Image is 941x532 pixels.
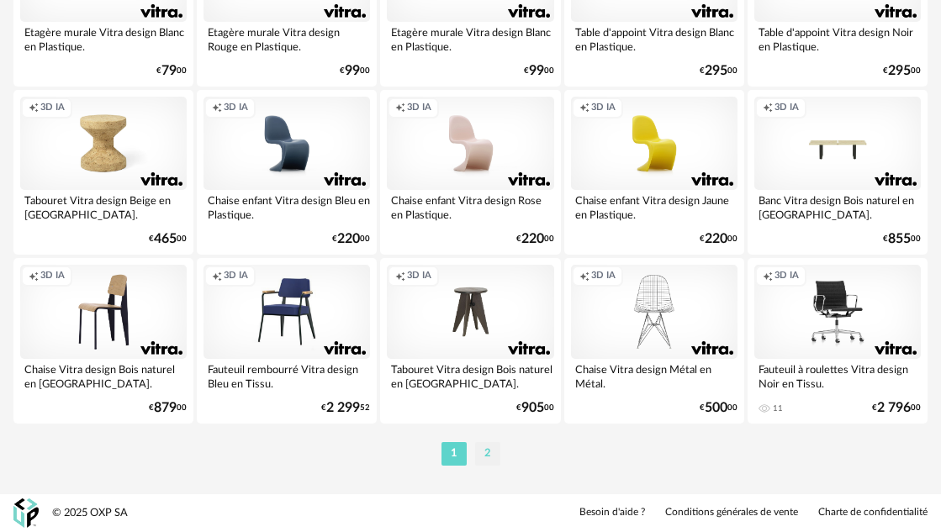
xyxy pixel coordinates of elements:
[380,258,560,423] a: Creation icon 3D IA Tabouret Vitra design Bois naturel en [GEOGRAPHIC_DATA]. €90500
[204,359,370,392] div: Fauteuil rembourré Vitra design Bleu en Tissu.
[224,270,248,282] span: 3D IA
[332,234,370,245] div: € 00
[395,270,405,282] span: Creation icon
[149,234,187,245] div: € 00
[29,102,39,114] span: Creation icon
[40,102,65,114] span: 3D IA
[888,234,911,245] span: 855
[579,506,645,519] a: Besoin d'aide ?
[40,270,65,282] span: 3D IA
[773,403,783,413] div: 11
[571,359,737,392] div: Chaise Vitra design Métal en Métal.
[29,270,39,282] span: Creation icon
[705,66,727,76] span: 295
[516,234,554,245] div: € 00
[700,66,737,76] div: € 00
[774,270,799,282] span: 3D IA
[818,506,928,519] a: Charte de confidentialité
[407,270,431,282] span: 3D IA
[345,66,360,76] span: 99
[883,234,921,245] div: € 00
[705,234,727,245] span: 220
[877,403,911,413] span: 2 796
[441,442,467,466] li: 1
[883,66,921,76] div: € 00
[204,190,370,224] div: Chaise enfant Vitra design Bleu en Plastique.
[872,403,921,413] div: € 00
[763,270,773,282] span: Creation icon
[13,498,39,528] img: OXP
[204,22,370,55] div: Etagère murale Vitra design Rouge en Plastique.
[665,506,798,519] a: Conditions générales de vente
[571,190,737,224] div: Chaise enfant Vitra design Jaune en Plastique.
[705,403,727,413] span: 500
[579,270,589,282] span: Creation icon
[387,190,553,224] div: Chaise enfant Vitra design Rose en Plastique.
[197,258,377,423] a: Creation icon 3D IA Fauteuil rembourré Vitra design Bleu en Tissu. €2 29952
[161,66,177,76] span: 79
[700,403,737,413] div: € 00
[700,234,737,245] div: € 00
[340,66,370,76] div: € 00
[380,90,560,255] a: Creation icon 3D IA Chaise enfant Vitra design Rose en Plastique. €22000
[407,102,431,114] span: 3D IA
[212,102,222,114] span: Creation icon
[13,90,193,255] a: Creation icon 3D IA Tabouret Vitra design Beige en [GEOGRAPHIC_DATA]. €46500
[337,234,360,245] span: 220
[754,22,921,55] div: Table d'appoint Vitra design Noir en Plastique.
[387,22,553,55] div: Etagère murale Vitra design Blanc en Plastique.
[321,403,370,413] div: € 52
[579,102,589,114] span: Creation icon
[20,359,187,392] div: Chaise Vitra design Bois naturel en [GEOGRAPHIC_DATA].
[529,66,544,76] span: 99
[774,102,799,114] span: 3D IA
[154,403,177,413] span: 879
[387,359,553,392] div: Tabouret Vitra design Bois naturel en [GEOGRAPHIC_DATA].
[197,90,377,255] a: Creation icon 3D IA Chaise enfant Vitra design Bleu en Plastique. €22000
[571,22,737,55] div: Table d'appoint Vitra design Blanc en Plastique.
[13,258,193,423] a: Creation icon 3D IA Chaise Vitra design Bois naturel en [GEOGRAPHIC_DATA]. €87900
[52,506,128,520] div: © 2025 OXP SA
[763,102,773,114] span: Creation icon
[748,258,928,423] a: Creation icon 3D IA Fauteuil à roulettes Vitra design Noir en Tissu. 11 €2 79600
[754,190,921,224] div: Banc Vitra design Bois naturel en [GEOGRAPHIC_DATA].
[564,90,744,255] a: Creation icon 3D IA Chaise enfant Vitra design Jaune en Plastique. €22000
[591,102,616,114] span: 3D IA
[475,442,500,466] li: 2
[20,190,187,224] div: Tabouret Vitra design Beige en [GEOGRAPHIC_DATA].
[20,22,187,55] div: Etagère murale Vitra design Blanc en Plastique.
[224,102,248,114] span: 3D IA
[524,66,554,76] div: € 00
[748,90,928,255] a: Creation icon 3D IA Banc Vitra design Bois naturel en [GEOGRAPHIC_DATA]. €85500
[395,102,405,114] span: Creation icon
[516,403,554,413] div: € 00
[156,66,187,76] div: € 00
[754,359,921,392] div: Fauteuil à roulettes Vitra design Noir en Tissu.
[564,258,744,423] a: Creation icon 3D IA Chaise Vitra design Métal en Métal. €50000
[521,234,544,245] span: 220
[154,234,177,245] span: 465
[149,403,187,413] div: € 00
[212,270,222,282] span: Creation icon
[888,66,911,76] span: 295
[521,403,544,413] span: 905
[591,270,616,282] span: 3D IA
[326,403,360,413] span: 2 299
